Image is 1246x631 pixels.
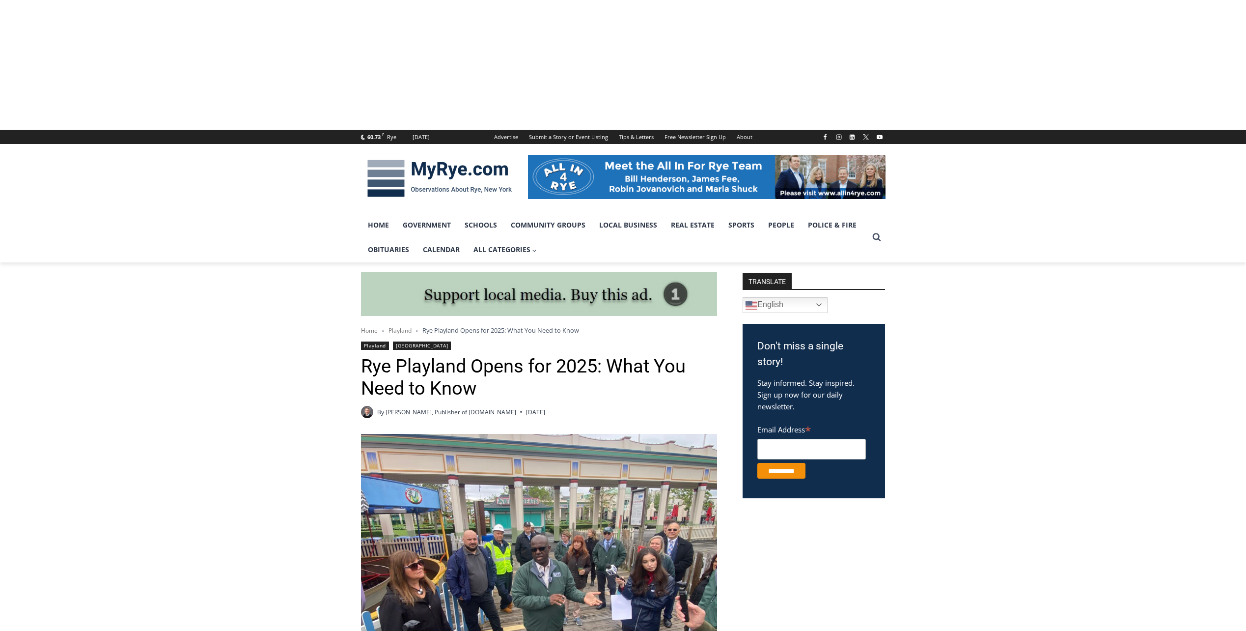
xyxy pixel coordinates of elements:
[757,377,870,412] p: Stay informed. Stay inspired. Sign up now for our daily newsletter.
[458,213,504,237] a: Schools
[868,229,886,246] button: View Search Form
[422,326,579,335] span: Rye Playland Opens for 2025: What You Need to Know
[382,132,384,137] span: F
[833,131,845,143] a: Instagram
[731,130,758,144] a: About
[504,213,592,237] a: Community Groups
[473,244,537,255] span: All Categories
[413,133,430,142] div: [DATE]
[757,420,866,437] label: Email Address
[361,153,518,204] img: MyRye.com
[361,406,373,418] a: Author image
[592,213,664,237] a: Local Business
[386,408,516,416] a: [PERSON_NAME], Publisher of [DOMAIN_NAME]
[721,213,761,237] a: Sports
[382,327,385,334] span: >
[613,130,659,144] a: Tips & Letters
[801,213,863,237] a: Police & Fire
[743,273,792,289] strong: TRANSLATE
[377,407,384,417] span: By
[393,342,451,350] a: [GEOGRAPHIC_DATA]
[489,130,524,144] a: Advertise
[746,299,757,311] img: en
[524,130,613,144] a: Submit a Story or Event Listing
[387,133,396,142] div: Rye
[846,131,858,143] a: Linkedin
[367,133,381,141] span: 60.73
[528,155,886,199] img: All in for Rye
[361,342,389,350] a: Playland
[416,237,467,262] a: Calendar
[361,326,378,335] a: Home
[361,355,717,400] h1: Rye Playland Opens for 2025: What You Need to Know
[489,130,758,144] nav: Secondary Navigation
[467,237,544,262] a: All Categories
[664,213,721,237] a: Real Estate
[361,325,717,335] nav: Breadcrumbs
[361,272,717,316] img: support local media, buy this ad
[860,131,872,143] a: X
[874,131,886,143] a: YouTube
[757,339,870,370] h3: Don't miss a single story!
[743,297,828,313] a: English
[819,131,831,143] a: Facebook
[526,407,545,417] time: [DATE]
[361,213,868,262] nav: Primary Navigation
[361,213,396,237] a: Home
[761,213,801,237] a: People
[388,326,412,335] a: Playland
[659,130,731,144] a: Free Newsletter Sign Up
[396,213,458,237] a: Government
[361,237,416,262] a: Obituaries
[415,327,418,334] span: >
